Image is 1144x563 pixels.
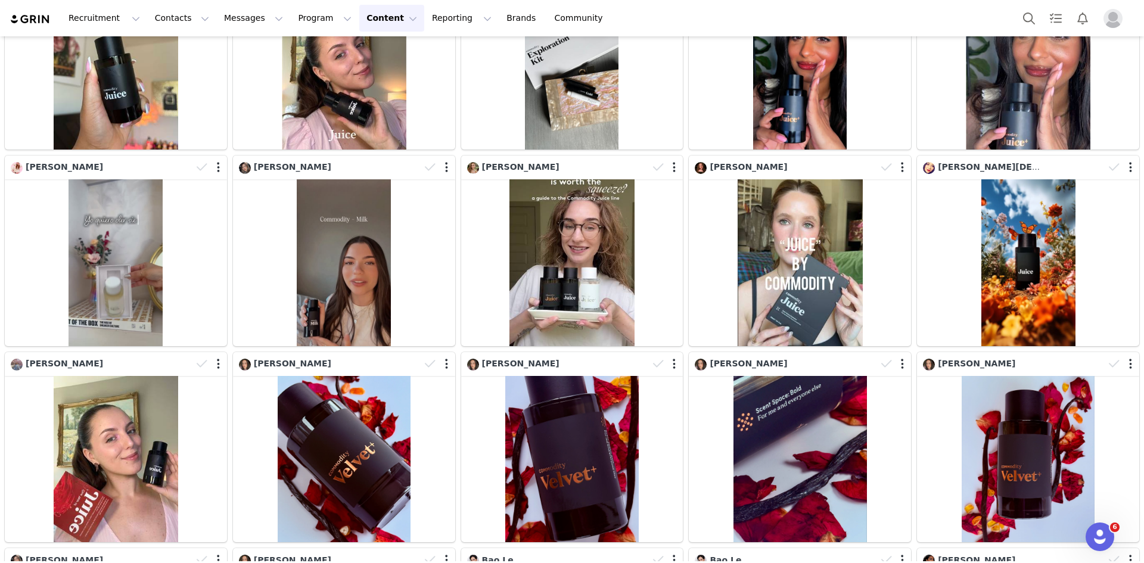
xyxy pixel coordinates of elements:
span: [PERSON_NAME] [710,359,787,368]
a: Brands [499,5,546,32]
span: [PERSON_NAME] [482,162,559,172]
button: Program [291,5,359,32]
span: [PERSON_NAME] [938,359,1015,368]
img: 1e3ab898-67fc-481d-8f4e-b61a416b2376.jpg [467,359,479,371]
span: [PERSON_NAME] [26,359,103,368]
button: Search [1016,5,1042,32]
span: [PERSON_NAME] [254,359,331,368]
button: Notifications [1070,5,1096,32]
button: Contacts [148,5,216,32]
img: placeholder-profile.jpg [1103,9,1123,28]
span: [PERSON_NAME] [26,162,103,172]
button: Messages [217,5,290,32]
span: 6 [1110,522,1120,532]
span: [PERSON_NAME] [710,162,787,172]
img: 1e3ab898-67fc-481d-8f4e-b61a416b2376.jpg [695,359,707,371]
img: f424f846-59b3-4798-a9fb-ced0c23e2480.jpg [11,359,23,371]
img: 68f77192-e919-46d7-a379-096ca86aa4bd.jpg [239,162,251,174]
a: Tasks [1043,5,1069,32]
img: 8ba038aa-cc1b-4087-8576-f7c6395914c6.jpg [923,162,935,174]
button: Content [359,5,424,32]
span: [PERSON_NAME] [482,359,559,368]
img: f6f07114-4877-46b5-b0f6-a7c8d820433e.jpg [467,162,479,174]
button: Reporting [425,5,499,32]
iframe: Intercom live chat [1086,522,1114,551]
img: grin logo [10,14,51,25]
img: 1e3ab898-67fc-481d-8f4e-b61a416b2376.jpg [923,359,935,371]
img: 98b29344-e90a-4e4d-a9d6-365d3ffc7f71.jpg [11,162,23,174]
a: Community [548,5,615,32]
button: Recruitment [61,5,147,32]
span: [PERSON_NAME] [254,162,331,172]
img: 36c02b85-5873-4a8c-86c0-14b4ad8fbba2--s.jpg [695,162,707,174]
span: [PERSON_NAME][DEMOGRAPHIC_DATA] [938,162,1121,172]
img: 1e3ab898-67fc-481d-8f4e-b61a416b2376.jpg [239,359,251,371]
button: Profile [1096,9,1134,28]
